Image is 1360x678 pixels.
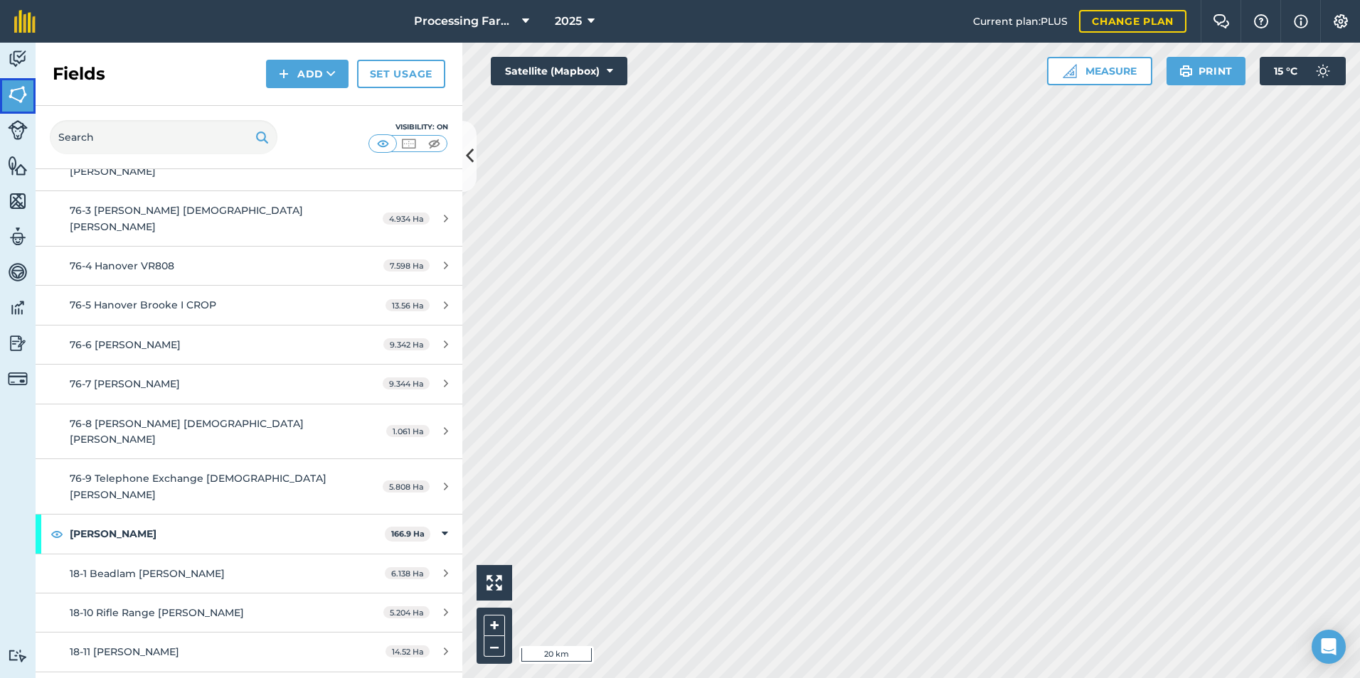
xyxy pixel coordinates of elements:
[1274,57,1297,85] span: 15 ° C
[386,299,430,311] span: 13.56 Ha
[1294,13,1308,30] img: svg+xml;base64,PHN2ZyB4bWxucz0iaHR0cDovL3d3dy53My5vcmcvMjAwMC9zdmciIHdpZHRoPSIxNyIgaGVpZ2h0PSIxNy...
[1047,57,1152,85] button: Measure
[383,338,430,350] span: 9.342 Ha
[8,333,28,354] img: svg+xml;base64,PD94bWwgdmVyc2lvbj0iMS4wIiBlbmNvZGluZz0idXRmLTgiPz4KPCEtLSBHZW5lcmF0b3I6IEFkb2JlIE...
[70,298,216,311] span: 76-5 Hanover Brooke I CROP
[357,60,445,88] a: Set usage
[36,593,462,632] a: 18-10 Rifle Range [PERSON_NAME]5.204 Ha
[391,529,425,539] strong: 166.9 Ha
[36,554,462,593] a: 18-1 Beadlam [PERSON_NAME]6.138 Ha
[266,60,349,88] button: Add
[425,136,443,151] img: svg+xml;base64,PHN2ZyB4bWxucz0iaHR0cDovL3d3dy53My5vcmcvMjAwMC9zdmciIHdpZHRoPSI1MCIgaGVpZ2h0PSI0MC...
[36,191,462,246] a: 76-3 [PERSON_NAME] [DEMOGRAPHIC_DATA] [PERSON_NAME]4.934 Ha
[70,567,225,580] span: 18-1 Beadlam [PERSON_NAME]
[383,480,430,493] span: 5.808 Ha
[1260,57,1346,85] button: 15 °C
[36,515,462,553] div: [PERSON_NAME]166.9 Ha
[1167,57,1246,85] button: Print
[555,13,582,30] span: 2025
[70,149,260,177] span: 76-2 Bidforth [DEMOGRAPHIC_DATA] [PERSON_NAME]
[70,515,385,553] strong: [PERSON_NAME]
[36,325,462,364] a: 76-6 [PERSON_NAME]9.342 Ha
[400,136,418,151] img: svg+xml;base64,PHN2ZyB4bWxucz0iaHR0cDovL3d3dy53My5vcmcvMjAwMC9zdmciIHdpZHRoPSI1MCIgaGVpZ2h0PSI0MC...
[1309,57,1337,85] img: svg+xml;base64,PD94bWwgdmVyc2lvbj0iMS4wIiBlbmNvZGluZz0idXRmLTgiPz4KPCEtLSBHZW5lcmF0b3I6IEFkb2JlIE...
[70,338,181,351] span: 76-6 [PERSON_NAME]
[1253,14,1270,28] img: A question mark icon
[36,459,462,514] a: 76-9 Telephone Exchange [DEMOGRAPHIC_DATA] [PERSON_NAME]5.808 Ha
[383,377,430,389] span: 9.344 Ha
[279,65,289,82] img: svg+xml;base64,PHN2ZyB4bWxucz0iaHR0cDovL3d3dy53My5vcmcvMjAwMC9zdmciIHdpZHRoPSIxNCIgaGVpZ2h0PSIyNC...
[51,525,63,542] img: svg+xml;base64,PHN2ZyB4bWxucz0iaHR0cDovL3d3dy53My5vcmcvMjAwMC9zdmciIHdpZHRoPSIxOCIgaGVpZ2h0PSIyNC...
[36,404,462,459] a: 76-8 [PERSON_NAME] [DEMOGRAPHIC_DATA] [PERSON_NAME]1.061 Ha
[386,645,430,657] span: 14.52 Ha
[1332,14,1349,28] img: A cog icon
[414,13,516,30] span: Processing Farms
[1179,63,1193,80] img: svg+xml;base64,PHN2ZyB4bWxucz0iaHR0cDovL3d3dy53My5vcmcvMjAwMC9zdmciIHdpZHRoPSIxOSIgaGVpZ2h0PSIyNC...
[8,649,28,662] img: svg+xml;base64,PD94bWwgdmVyc2lvbj0iMS4wIiBlbmNvZGluZz0idXRmLTgiPz4KPCEtLSBHZW5lcmF0b3I6IEFkb2JlIE...
[385,567,430,579] span: 6.138 Ha
[14,10,36,33] img: fieldmargin Logo
[374,136,392,151] img: svg+xml;base64,PHN2ZyB4bWxucz0iaHR0cDovL3d3dy53My5vcmcvMjAwMC9zdmciIHdpZHRoPSI1MCIgaGVpZ2h0PSI0MC...
[36,365,462,403] a: 76-7 [PERSON_NAME]9.344 Ha
[8,48,28,70] img: svg+xml;base64,PD94bWwgdmVyc2lvbj0iMS4wIiBlbmNvZGluZz0idXRmLTgiPz4KPCEtLSBHZW5lcmF0b3I6IEFkb2JlIE...
[36,633,462,671] a: 18-11 [PERSON_NAME]14.52 Ha
[8,120,28,140] img: svg+xml;base64,PD94bWwgdmVyc2lvbj0iMS4wIiBlbmNvZGluZz0idXRmLTgiPz4KPCEtLSBHZW5lcmF0b3I6IEFkb2JlIE...
[70,645,179,658] span: 18-11 [PERSON_NAME]
[255,129,269,146] img: svg+xml;base64,PHN2ZyB4bWxucz0iaHR0cDovL3d3dy53My5vcmcvMjAwMC9zdmciIHdpZHRoPSIxOSIgaGVpZ2h0PSIyNC...
[36,247,462,285] a: 76-4 Hanover VR8087.598 Ha
[8,84,28,105] img: svg+xml;base64,PHN2ZyB4bWxucz0iaHR0cDovL3d3dy53My5vcmcvMjAwMC9zdmciIHdpZHRoPSI1NiIgaGVpZ2h0PSI2MC...
[368,122,448,133] div: Visibility: On
[484,615,505,636] button: +
[1063,64,1077,78] img: Ruler icon
[70,259,174,272] span: 76-4 Hanover VR808
[8,226,28,247] img: svg+xml;base64,PD94bWwgdmVyc2lvbj0iMS4wIiBlbmNvZGluZz0idXRmLTgiPz4KPCEtLSBHZW5lcmF0b3I6IEFkb2JlIE...
[70,606,244,619] span: 18-10 Rifle Range [PERSON_NAME]
[53,63,105,85] h2: Fields
[491,57,627,85] button: Satellite (Mapbox)
[70,417,304,446] span: 76-8 [PERSON_NAME] [DEMOGRAPHIC_DATA] [PERSON_NAME]
[1213,14,1230,28] img: Two speech bubbles overlapping with the left bubble in the forefront
[8,262,28,283] img: svg+xml;base64,PD94bWwgdmVyc2lvbj0iMS4wIiBlbmNvZGluZz0idXRmLTgiPz4KPCEtLSBHZW5lcmF0b3I6IEFkb2JlIE...
[1312,630,1346,664] div: Open Intercom Messenger
[70,472,326,500] span: 76-9 Telephone Exchange [DEMOGRAPHIC_DATA] [PERSON_NAME]
[8,297,28,318] img: svg+xml;base64,PD94bWwgdmVyc2lvbj0iMS4wIiBlbmNvZGluZz0idXRmLTgiPz4KPCEtLSBHZW5lcmF0b3I6IEFkb2JlIE...
[8,369,28,389] img: svg+xml;base64,PD94bWwgdmVyc2lvbj0iMS4wIiBlbmNvZGluZz0idXRmLTgiPz4KPCEtLSBHZW5lcmF0b3I6IEFkb2JlIE...
[383,606,430,618] span: 5.204 Ha
[484,636,505,657] button: –
[70,377,180,390] span: 76-7 [PERSON_NAME]
[8,155,28,176] img: svg+xml;base64,PHN2ZyB4bWxucz0iaHR0cDovL3d3dy53My5vcmcvMjAwMC9zdmciIHdpZHRoPSI1NiIgaGVpZ2h0PSI2MC...
[70,204,303,232] span: 76-3 [PERSON_NAME] [DEMOGRAPHIC_DATA] [PERSON_NAME]
[8,190,28,212] img: svg+xml;base64,PHN2ZyB4bWxucz0iaHR0cDovL3d3dy53My5vcmcvMjAwMC9zdmciIHdpZHRoPSI1NiIgaGVpZ2h0PSI2MC...
[386,425,430,437] span: 1.061 Ha
[50,120,277,154] input: Search
[36,286,462,324] a: 76-5 Hanover Brooke I CROP13.56 Ha
[487,575,502,591] img: Four arrows, one pointing top left, one top right, one bottom right and the last bottom left
[1079,10,1186,33] a: Change plan
[383,212,430,225] span: 4.934 Ha
[973,14,1068,29] span: Current plan : PLUS
[383,259,430,271] span: 7.598 Ha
